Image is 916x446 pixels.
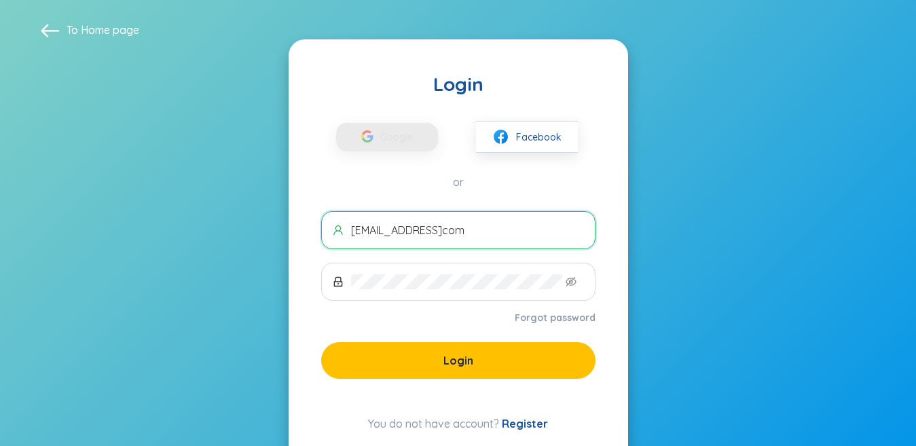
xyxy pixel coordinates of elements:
[515,311,596,324] a: Forgot password
[81,23,139,37] a: Home page
[351,223,584,238] input: Username or Email
[333,276,344,287] span: lock
[333,225,344,236] span: user
[476,121,578,153] button: facebookFacebook
[443,353,473,368] span: Login
[380,123,420,151] span: Google
[336,123,438,151] button: Google
[321,342,596,379] button: Login
[492,128,509,145] img: facebook
[321,174,596,189] div: or
[566,276,576,287] span: eye-invisible
[516,130,562,145] span: Facebook
[321,415,596,432] div: You do not have account?
[67,22,139,37] span: To
[502,417,548,430] a: Register
[321,72,596,96] div: Login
